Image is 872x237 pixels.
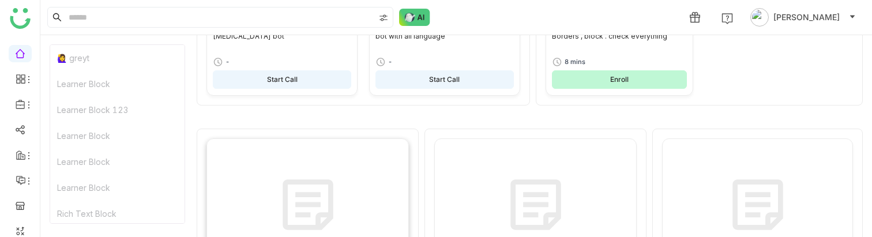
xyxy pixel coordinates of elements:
img: help.svg [721,13,733,24]
img: timer.svg [375,57,386,67]
span: Start Call [267,74,298,85]
span: Enroll [610,74,629,85]
img: logo [10,8,31,29]
button: Start Call [375,70,514,89]
img: avatar [750,8,769,27]
div: 8 mins [565,57,585,67]
div: [MEDICAL_DATA] bot [213,32,351,50]
span: [PERSON_NAME] [773,11,840,24]
button: [PERSON_NAME] [748,8,858,27]
div: Learner Block [50,123,185,149]
img: course-v2.svg [279,176,337,234]
div: 🙋‍♀️ greyt [50,45,185,71]
img: course-v2.svg [507,176,565,234]
img: ask-buddy-normal.svg [399,9,430,26]
div: Learner Block 123 [50,97,185,123]
img: timer.svg [213,57,223,67]
img: search-type.svg [379,13,388,22]
button: Start Call [213,70,351,89]
img: course-v2.svg [729,176,787,234]
div: Rich Text Block [50,201,185,227]
div: Borders , block . check everything [552,32,687,50]
span: Start Call [429,74,460,85]
div: Learner Block [50,149,185,175]
div: Learner Block [50,71,185,97]
div: Learner Block [50,175,185,201]
div: - [225,57,230,67]
div: - [388,57,392,67]
img: timer.svg [552,57,562,67]
div: bot with all language [375,32,514,50]
button: Enroll [552,70,687,89]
